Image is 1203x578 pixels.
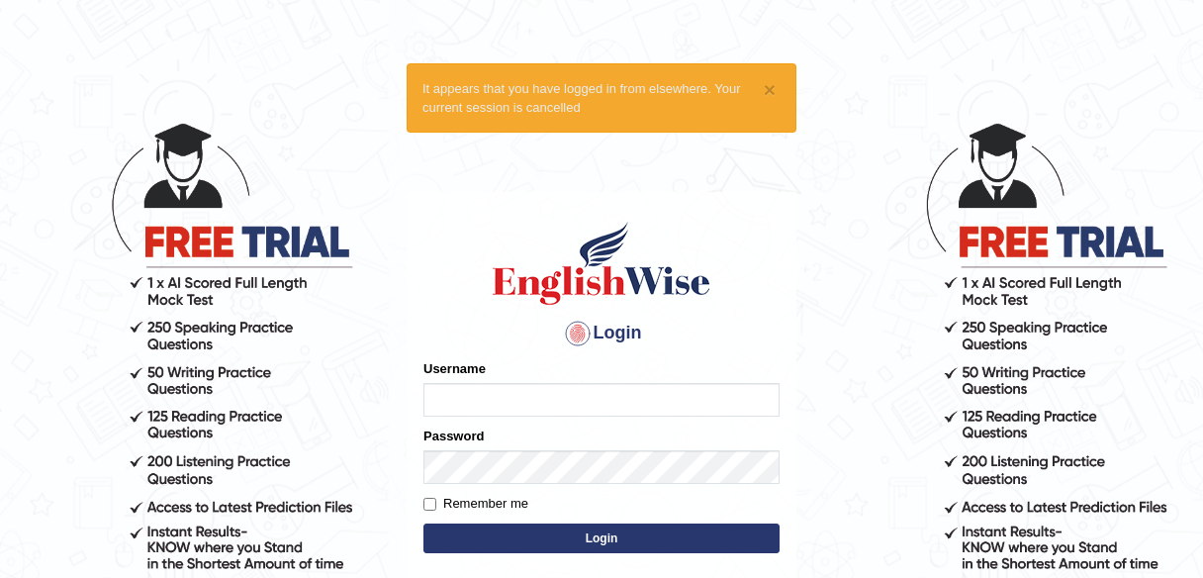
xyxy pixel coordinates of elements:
[423,494,528,514] label: Remember me
[423,498,436,511] input: Remember me
[423,427,484,445] label: Password
[764,79,776,100] button: ×
[423,359,486,378] label: Username
[489,219,714,308] img: Logo of English Wise sign in for intelligent practice with AI
[423,318,780,349] h4: Login
[423,524,780,553] button: Login
[407,63,796,133] div: It appears that you have logged in from elsewhere. Your current session is cancelled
